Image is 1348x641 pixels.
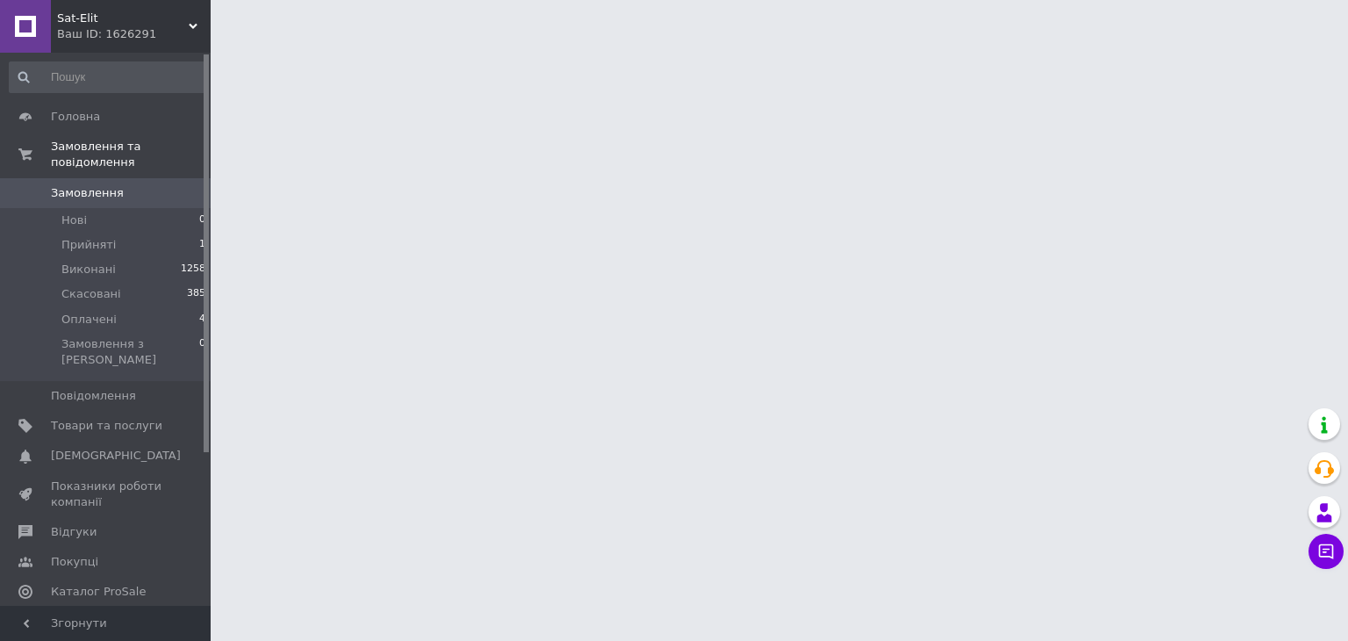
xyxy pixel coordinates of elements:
[181,262,205,277] span: 1258
[57,11,189,26] span: Sat-Elit
[57,26,211,42] div: Ваш ID: 1626291
[61,312,117,328] span: Оплачені
[51,418,162,434] span: Товари та послуги
[51,554,98,570] span: Покупці
[61,336,199,368] span: Замовлення з [PERSON_NAME]
[51,139,211,170] span: Замовлення та повідомлення
[51,479,162,510] span: Показники роботи компанії
[9,61,207,93] input: Пошук
[51,448,181,464] span: [DEMOGRAPHIC_DATA]
[199,212,205,228] span: 0
[187,286,205,302] span: 385
[51,185,124,201] span: Замовлення
[61,212,87,228] span: Нові
[51,388,136,404] span: Повідомлення
[1309,534,1344,569] button: Чат з покупцем
[51,109,100,125] span: Головна
[51,584,146,600] span: Каталог ProSale
[199,312,205,328] span: 4
[61,237,116,253] span: Прийняті
[199,336,205,368] span: 0
[51,524,97,540] span: Відгуки
[61,262,116,277] span: Виконані
[199,237,205,253] span: 1
[61,286,121,302] span: Скасовані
